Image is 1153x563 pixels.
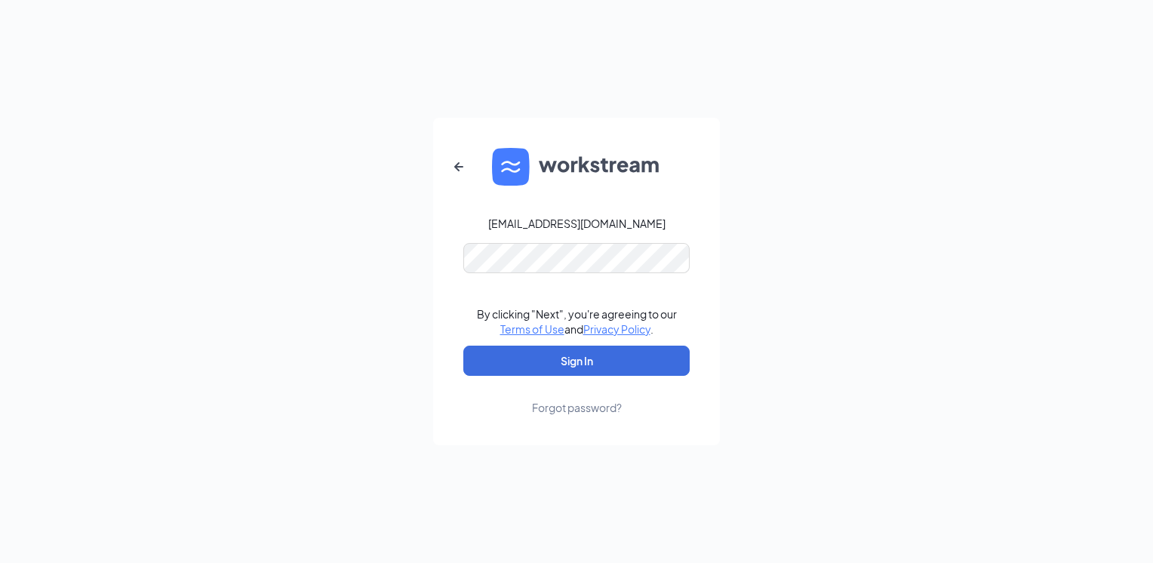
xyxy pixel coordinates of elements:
[500,322,564,336] a: Terms of Use
[477,306,677,337] div: By clicking "Next", you're agreeing to our and .
[492,148,661,186] img: WS logo and Workstream text
[532,376,622,415] a: Forgot password?
[583,322,650,336] a: Privacy Policy
[532,400,622,415] div: Forgot password?
[441,149,477,185] button: ArrowLeftNew
[450,158,468,176] svg: ArrowLeftNew
[463,346,690,376] button: Sign In
[488,216,666,231] div: [EMAIL_ADDRESS][DOMAIN_NAME]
